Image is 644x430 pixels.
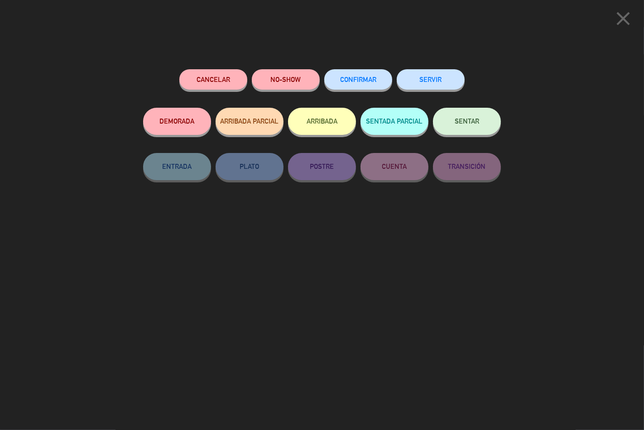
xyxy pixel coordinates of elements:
[288,153,356,180] button: POSTRE
[433,153,501,180] button: TRANSICIÓN
[324,69,392,90] button: CONFIRMAR
[143,153,211,180] button: ENTRADA
[216,108,284,135] button: ARRIBADA PARCIAL
[433,108,501,135] button: SENTAR
[221,117,279,125] span: ARRIBADA PARCIAL
[340,76,376,83] span: CONFIRMAR
[252,69,320,90] button: NO-SHOW
[612,7,634,30] i: close
[179,69,247,90] button: Cancelar
[216,153,284,180] button: PLATO
[455,117,479,125] span: SENTAR
[360,153,428,180] button: CUENTA
[397,69,465,90] button: SERVIR
[288,108,356,135] button: ARRIBADA
[360,108,428,135] button: SENTADA PARCIAL
[143,108,211,135] button: DEMORADA
[609,7,637,33] button: close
